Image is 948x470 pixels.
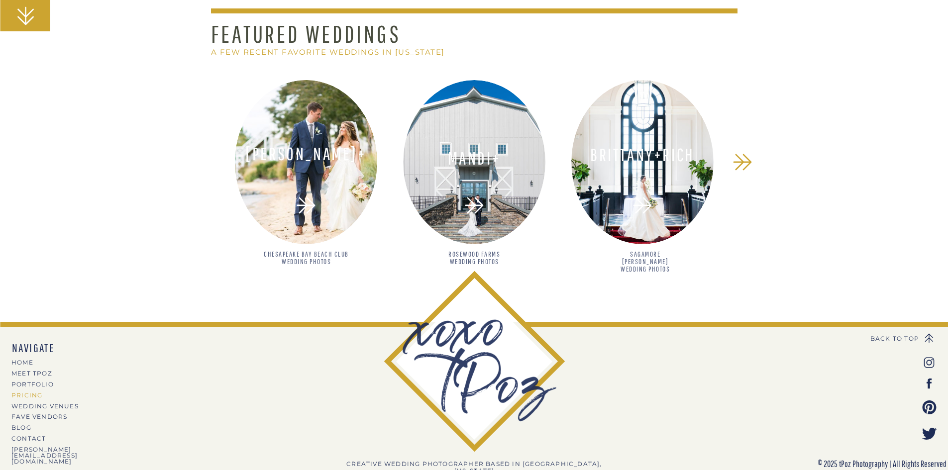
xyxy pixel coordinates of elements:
a: MEET tPoz [11,371,98,376]
font: FEATURED WEDDINGS [211,20,402,48]
nav: NAVIGATE [12,342,99,354]
a: [PERSON_NAME][EMAIL_ADDRESS][DOMAIN_NAME] [11,447,122,452]
a: Rosewood FarmsWedding Photos [432,250,517,277]
h3: Creative wedding photographer Based in [GEOGRAPHIC_DATA], [US_STATE] [329,461,620,467]
a: Chesapeake Bay Beach Club Wedding Photos [263,250,350,279]
a: [PERSON_NAME]+[PERSON_NAME] [241,145,371,164]
h2: Rosewood Farms Wedding Photos [432,250,517,277]
p: © 2025 tPoz Photography | All Rights Reserved [816,455,947,470]
h3: A FEW RECENT FAVORITE Weddings in [US_STATE] [211,48,496,56]
a: Sagamore [PERSON_NAME] Wedding Photos [611,250,680,273]
a: Mandi+[PERSON_NAME] [410,149,539,168]
a: Brittany+Rich [578,146,708,165]
a: HOME [11,360,98,365]
a: BLOG [11,425,98,430]
a: PRICING [11,392,98,398]
a: CONTACT [11,436,122,441]
a: Fave Vendors [11,414,98,419]
a: Wedding Venues [11,403,98,409]
a: BACK TO TOP [857,335,919,342]
a: PORTFOLIO [11,381,98,387]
